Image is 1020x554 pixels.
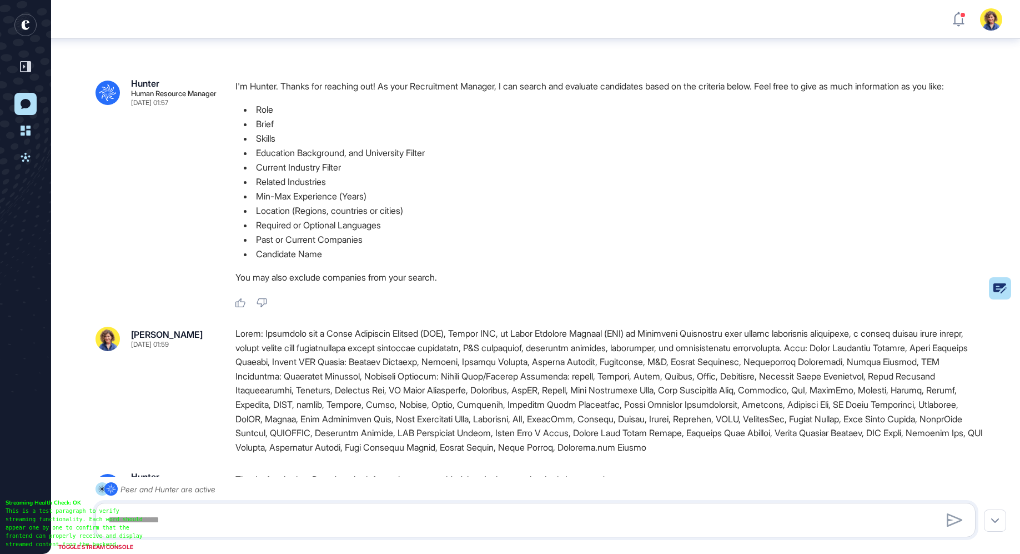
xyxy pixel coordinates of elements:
[235,102,984,117] li: Role
[56,540,136,554] div: TOGGLE STREAM CONSOLE
[235,174,984,189] li: Related Industries
[131,99,168,106] div: [DATE] 01:57
[235,247,984,261] li: Candidate Name
[131,330,203,339] div: [PERSON_NAME]
[235,218,984,232] li: Required or Optional Languages
[235,203,984,218] li: Location (Regions, countries or cities)
[235,472,984,487] p: Thanks for sharing. Based on the information you provided, here's the search criteria I prepared:
[131,341,169,348] div: [DATE] 01:59
[235,189,984,203] li: Min-Max Experience (Years)
[131,90,217,97] div: Human Resource Manager
[131,79,159,88] div: Hunter
[235,79,984,93] p: I'm Hunter. Thanks for reaching out! As your Recruitment Manager, I can search and evaluate candi...
[235,131,984,146] li: Skills
[96,327,120,351] img: sara%20resim.jpeg
[235,146,984,160] li: Education Background, and University Filter
[235,327,984,455] div: Lorem: Ipsumdolo sit a Conse Adipiscin Elitsed (DOE), Tempor INC, ut Labor Etdolore Magnaal (ENI)...
[235,232,984,247] li: Past or Current Companies
[235,270,984,285] p: You may also exclude companies from your search.
[980,8,1002,31] img: user-avatar
[235,117,984,131] li: Brief
[235,160,984,174] li: Current Industry Filter
[14,14,37,36] div: entrapeer-logo
[131,472,159,481] div: Hunter
[120,482,215,496] div: Peer and Hunter are active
